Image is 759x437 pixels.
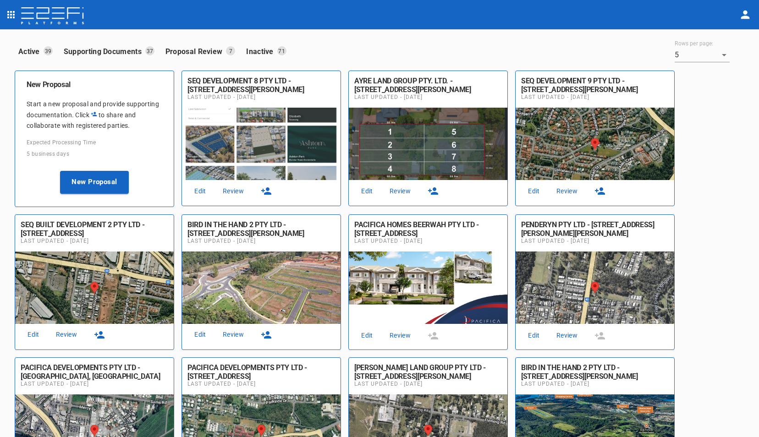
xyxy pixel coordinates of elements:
[246,46,277,57] p: Inactive
[675,48,730,62] div: 5
[521,76,669,94] div: SEQ DEVELOPMENT 9 PTY LTD - [STREET_ADDRESS][PERSON_NAME]
[21,238,168,244] span: Last Updated - [DATE]
[521,238,669,244] span: Last Updated - [DATE]
[552,329,582,342] a: Review
[187,363,335,381] h6: PACIFICA DEVELOPMENTS PTY LTD - 80 Peachester Rd, Beerwah
[187,76,335,94] h6: SEQ DEVELOPMENT 8 PTY LTD - 103 Elizabeth St, Toowong
[519,329,549,342] a: Edit
[354,363,502,381] div: [PERSON_NAME] LAND GROUP PTY LTD - [STREET_ADDRESS][PERSON_NAME]
[352,185,382,197] a: Edit
[516,108,674,180] img: Proposal Image
[187,220,335,238] h6: BIRD IN THE HAND 2 PTY LTD - 344 John Oxley Dr, Thrumster
[385,329,415,342] a: Review
[186,185,215,197] a: Edit
[21,381,168,387] span: Last Updated - [DATE]
[354,381,502,387] span: Last Updated - [DATE]
[521,363,669,381] div: BIRD IN THE HAND 2 PTY LTD - [STREET_ADDRESS][PERSON_NAME]
[519,185,549,197] a: Edit
[219,185,248,197] a: Review
[52,328,81,341] a: Review
[354,76,502,94] h6: AYRE LAND GROUP PTY. LTD. - 17 Sturgeon St, Ormiston
[187,76,335,94] div: SEQ DEVELOPMENT 8 PTY LTD - [STREET_ADDRESS][PERSON_NAME]
[44,46,53,55] p: 39
[349,251,507,324] img: Proposal Image
[354,238,502,244] span: Last Updated - [DATE]
[521,94,669,100] span: Last Updated - [DATE]
[27,99,162,131] p: Start a new proposal and provide supporting documentation. Click to share and collaborate with re...
[27,80,162,89] h6: New Proposal
[186,328,215,341] a: Edit
[165,46,226,57] p: Proposal Review
[349,108,507,180] img: Proposal Image
[21,363,168,381] div: PACIFICA DEVELOPMENTS PTY LTD - [GEOGRAPHIC_DATA], [GEOGRAPHIC_DATA]
[187,381,335,387] span: Last Updated - [DATE]
[354,220,502,238] h6: PACIFICA HOMES BEERWAH PTY LTD - 19 Pine Camp Rd, Beerwah
[354,363,502,381] h6: EVANS LAND GROUP PTY LTD - 196 Fleming Rd, Hemmant
[27,139,96,157] span: Expected Processing Time 5 business days
[187,363,335,381] div: PACIFICA DEVELOPMENTS PTY LTD - [STREET_ADDRESS]
[226,46,235,55] p: 7
[352,329,382,342] a: Edit
[219,328,248,341] a: Review
[516,251,674,324] img: Proposal Image
[21,363,168,381] h6: PACIFICA DEVELOPMENTS PTY LTD - Mercy Dr, North Mackay
[521,363,669,381] h6: BIRD IN THE HAND 2 PTY LTD - 344 John Oxley Dr, Thrumster
[182,108,341,180] img: Proposal Image
[187,238,335,244] span: Last Updated - [DATE]
[187,220,335,238] div: BIRD IN THE HAND 2 PTY LTD - [STREET_ADDRESS][PERSON_NAME]
[354,76,502,103] div: AYRE LAND GROUP PTY. LTD. - [STREET_ADDRESS][PERSON_NAME][PERSON_NAME]
[187,94,335,100] span: Last Updated - [DATE]
[675,40,713,48] label: Rows per page:
[521,220,669,238] h6: PENDERYN PTY LTD - 405 Beckett Rd, Bridgeman Downs
[354,94,502,100] span: Last Updated - [DATE]
[64,46,145,57] p: Supporting Documents
[60,171,129,194] button: New Proposal
[521,76,669,94] h6: SEQ DEVELOPMENT 9 PTY LTD - 77 Gaskell St, Eight Mile Plains
[521,220,669,246] div: PENDERYN PTY LTD - [STREET_ADDRESS][PERSON_NAME][PERSON_NAME][PERSON_NAME]
[18,46,44,57] p: Active
[277,46,286,55] p: 71
[385,185,415,197] a: Review
[552,185,582,197] a: Review
[21,220,168,238] h6: SEQ BUILT DEVELOPMENT 2 PTY LTD - 76 Learoyd Rd, Algester
[19,328,48,341] a: Edit
[145,46,154,55] p: 37
[182,251,341,324] img: Proposal Image
[21,220,168,238] div: SEQ BUILT DEVELOPMENT 2 PTY LTD - [STREET_ADDRESS]
[521,381,669,387] span: Last Updated - [DATE]
[15,251,174,324] img: Proposal Image
[354,220,502,238] div: PACIFICA HOMES BEERWAH PTY LTD - [STREET_ADDRESS]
